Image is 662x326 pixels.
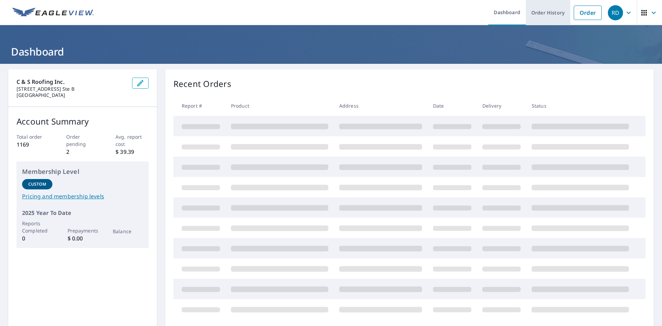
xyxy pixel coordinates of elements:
p: 2025 Year To Date [22,209,143,217]
p: Reports Completed [22,220,52,234]
th: Date [428,96,477,116]
p: $ 0.00 [68,234,98,243]
p: Account Summary [17,115,149,128]
p: $ 39.39 [116,148,149,156]
p: Custom [28,181,46,187]
th: Delivery [477,96,526,116]
th: Product [225,96,334,116]
p: 0 [22,234,52,243]
h1: Dashboard [8,45,654,59]
p: Order pending [66,133,99,148]
th: Report # [173,96,225,116]
p: [GEOGRAPHIC_DATA] [17,92,127,98]
p: Prepayments [68,227,98,234]
div: RD [608,5,623,20]
p: 1169 [17,140,50,149]
img: EV Logo [12,8,94,18]
p: Balance [113,228,143,235]
p: 2 [66,148,99,156]
th: Status [526,96,634,116]
th: Address [334,96,428,116]
a: Order [574,6,602,20]
a: Pricing and membership levels [22,192,143,200]
p: C & S Roofing Inc. [17,78,127,86]
p: Total order [17,133,50,140]
p: [STREET_ADDRESS] Ste B [17,86,127,92]
p: Avg. report cost [116,133,149,148]
p: Recent Orders [173,78,231,90]
p: Membership Level [22,167,143,176]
